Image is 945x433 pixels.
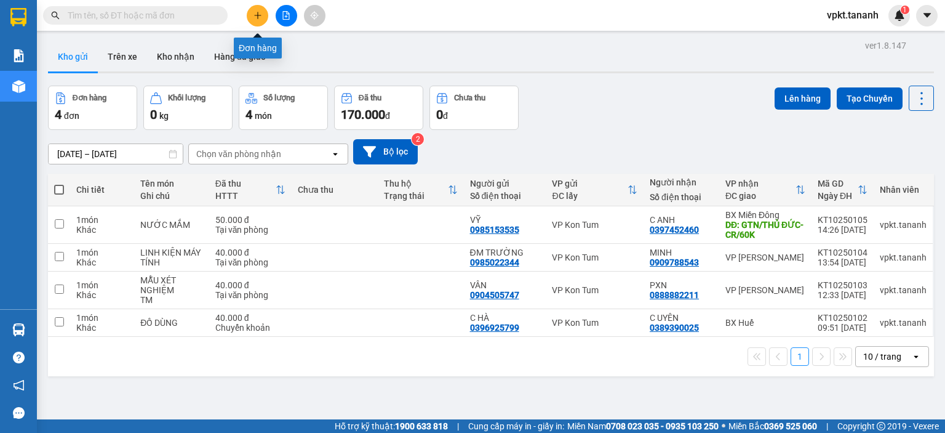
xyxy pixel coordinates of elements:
img: solution-icon [12,49,25,62]
span: question-circle [13,352,25,363]
button: Khối lượng0kg [143,86,233,130]
img: warehouse-icon [12,80,25,93]
div: Trạng thái [384,191,448,201]
th: Toggle SortBy [546,174,644,206]
div: 1 món [76,313,128,323]
div: VP nhận [725,179,795,188]
div: Chưa thu [298,185,372,195]
div: 0909788543 [650,257,699,267]
div: 09:51 [DATE] [818,323,867,333]
span: caret-down [922,10,933,21]
div: C UYÊN [650,313,713,323]
div: vpkt.tananh [880,318,927,328]
th: Toggle SortBy [378,174,464,206]
button: 1 [791,347,809,366]
button: aim [304,5,325,26]
div: Đơn hàng [73,94,106,102]
div: VP Kon Tum [552,318,637,328]
div: Chọn văn phòng nhận [196,148,281,160]
div: C HÀ [470,313,540,323]
span: file-add [282,11,290,20]
div: vpkt.tananh [880,220,927,230]
div: ĐỒ DÙNG [140,318,202,328]
span: aim [310,11,319,20]
div: KT10250103 [818,280,867,290]
input: Tìm tên, số ĐT hoặc mã đơn [68,9,213,22]
input: Select a date range. [49,144,183,164]
div: MINH [650,248,713,257]
button: file-add [276,5,297,26]
div: BX Miền Đông [725,210,805,220]
div: 40.000 đ [215,280,285,290]
div: Chi tiết [76,185,128,195]
div: Đơn hàng [234,38,282,59]
div: VP [PERSON_NAME] [725,253,805,262]
strong: 1900 633 818 [395,421,448,431]
div: VP Kon Tum [552,220,637,230]
div: Tại văn phòng [215,257,285,267]
span: 0 [150,107,157,122]
div: Người nhận [650,177,713,187]
span: ⚪️ [722,424,725,429]
th: Toggle SortBy [719,174,811,206]
div: 1 món [76,280,128,290]
button: Số lượng4món [239,86,328,130]
div: vpkt.tananh [880,285,927,295]
button: Kho gửi [48,42,98,71]
span: notification [13,379,25,391]
span: | [457,419,459,433]
div: 0389390025 [650,323,699,333]
div: PXN [650,280,713,290]
svg: open [330,149,340,159]
div: 14:26 [DATE] [818,225,867,235]
div: 0888882211 [650,290,699,300]
div: Chuyển khoản [215,323,285,333]
strong: 0369 525 060 [764,421,817,431]
span: message [13,407,25,419]
div: Đã thu [215,179,276,188]
div: 0397452460 [650,225,699,235]
span: vpkt.tananh [817,7,888,23]
button: Hàng đã giao [204,42,276,71]
div: LINH KIỆN MÁY TÍNH [140,248,202,267]
div: 1 món [76,248,128,257]
button: Bộ lọc [353,139,418,164]
div: ĐM TRƯỜNG [470,248,540,257]
span: món [255,111,272,121]
span: | [826,419,828,433]
div: ĐC giao [725,191,795,201]
span: đ [385,111,390,121]
div: Ghi chú [140,191,202,201]
sup: 1 [901,6,909,14]
div: Tên món [140,179,202,188]
div: VỸ [470,215,540,225]
div: ĐC lấy [552,191,628,201]
button: Đơn hàng4đơn [48,86,137,130]
span: 170.000 [341,107,385,122]
div: Khác [76,257,128,267]
div: Thu hộ [384,179,448,188]
div: 0985153535 [470,225,519,235]
span: Hỗ trợ kỹ thuật: [335,419,448,433]
div: TM [140,295,202,305]
button: Đã thu170.000đ [334,86,423,130]
div: Số điện thoại [650,192,713,202]
button: Trên xe [98,42,147,71]
div: 13:54 [DATE] [818,257,867,267]
div: Ngày ĐH [818,191,858,201]
div: KT10250105 [818,215,867,225]
span: đơn [64,111,79,121]
img: warehouse-icon [12,323,25,336]
button: caret-down [916,5,938,26]
button: Tạo Chuyến [837,87,903,110]
div: Khối lượng [168,94,205,102]
span: 4 [55,107,62,122]
button: Lên hàng [775,87,831,110]
button: plus [247,5,268,26]
div: Khác [76,225,128,235]
div: VP Kon Tum [552,285,637,295]
div: 50.000 đ [215,215,285,225]
div: Số lượng [263,94,295,102]
span: đ [443,111,448,121]
div: VP [PERSON_NAME] [725,285,805,295]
